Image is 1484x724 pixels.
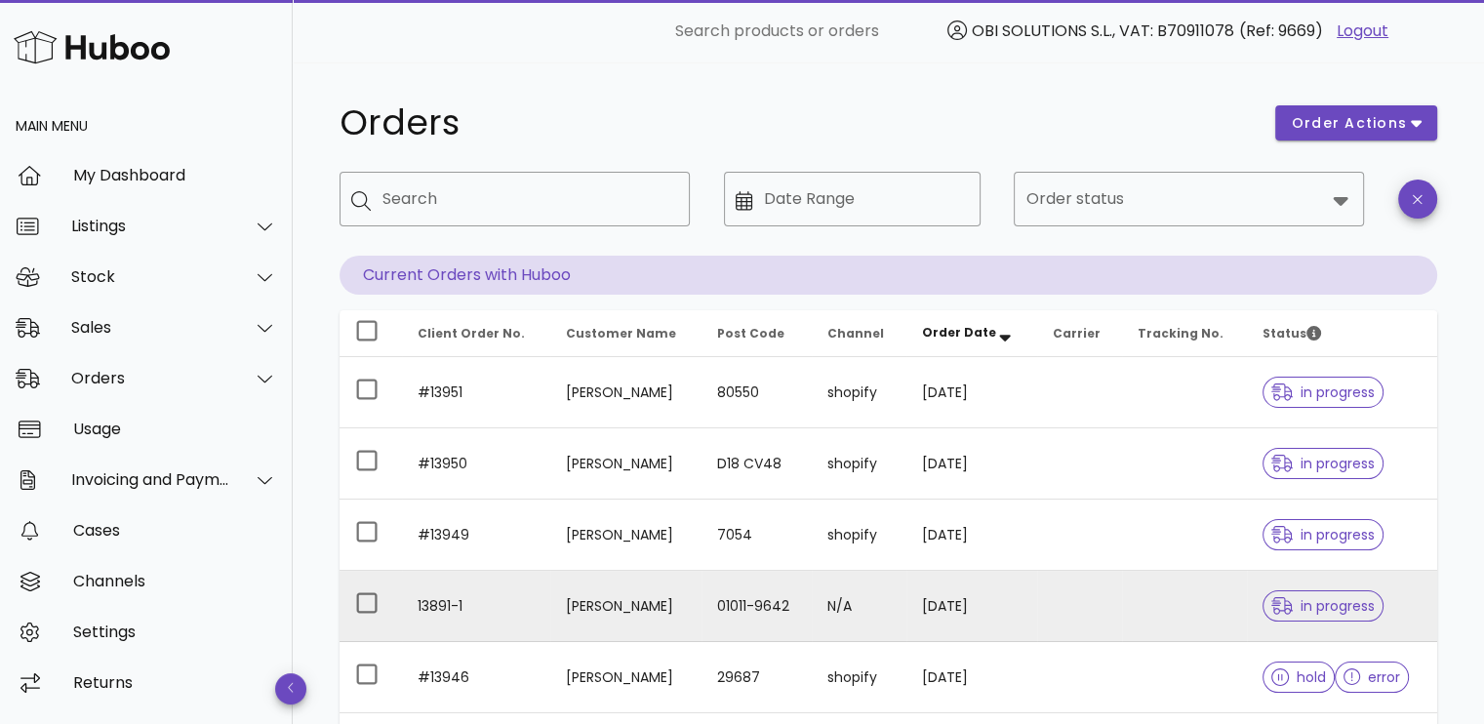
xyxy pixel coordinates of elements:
[71,217,230,235] div: Listings
[73,521,277,540] div: Cases
[906,310,1038,357] th: Order Date: Sorted descending. Activate to remove sorting.
[812,500,905,571] td: shopify
[418,325,525,342] span: Client Order No.
[73,623,277,641] div: Settings
[702,310,812,357] th: Post Code
[14,26,170,68] img: Huboo Logo
[702,642,812,713] td: 29687
[1014,172,1364,226] div: Order status
[340,105,1252,141] h1: Orders
[550,310,702,357] th: Customer Name
[550,357,702,428] td: [PERSON_NAME]
[566,325,676,342] span: Customer Name
[1337,20,1388,43] a: Logout
[1291,113,1408,134] span: order actions
[1247,310,1437,357] th: Status
[71,369,230,387] div: Orders
[71,267,230,286] div: Stock
[402,310,550,357] th: Client Order No.
[717,325,784,342] span: Post Code
[1138,325,1223,342] span: Tracking No.
[702,571,812,642] td: 01011-9642
[73,166,277,184] div: My Dashboard
[73,673,277,692] div: Returns
[1271,599,1375,613] span: in progress
[402,428,550,500] td: #13950
[1122,310,1247,357] th: Tracking No.
[1263,325,1321,342] span: Status
[906,428,1038,500] td: [DATE]
[702,500,812,571] td: 7054
[906,642,1038,713] td: [DATE]
[402,642,550,713] td: #13946
[1271,457,1375,470] span: in progress
[1275,105,1437,141] button: order actions
[340,256,1437,295] p: Current Orders with Huboo
[812,642,905,713] td: shopify
[906,500,1038,571] td: [DATE]
[812,428,905,500] td: shopify
[402,500,550,571] td: #13949
[1271,528,1375,542] span: in progress
[402,571,550,642] td: 13891-1
[550,500,702,571] td: [PERSON_NAME]
[1037,310,1122,357] th: Carrier
[73,572,277,590] div: Channels
[812,571,905,642] td: N/A
[702,428,812,500] td: D18 CV48
[812,310,905,357] th: Channel
[1271,385,1375,399] span: in progress
[702,357,812,428] td: 80550
[906,357,1038,428] td: [DATE]
[972,20,1234,42] span: OBI SOLUTIONS S.L., VAT: B70911078
[1344,670,1401,684] span: error
[1239,20,1323,42] span: (Ref: 9669)
[550,571,702,642] td: [PERSON_NAME]
[1271,670,1326,684] span: hold
[71,470,230,489] div: Invoicing and Payments
[550,428,702,500] td: [PERSON_NAME]
[812,357,905,428] td: shopify
[550,642,702,713] td: [PERSON_NAME]
[1053,325,1101,342] span: Carrier
[922,324,996,341] span: Order Date
[827,325,884,342] span: Channel
[71,318,230,337] div: Sales
[906,571,1038,642] td: [DATE]
[402,357,550,428] td: #13951
[73,420,277,438] div: Usage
